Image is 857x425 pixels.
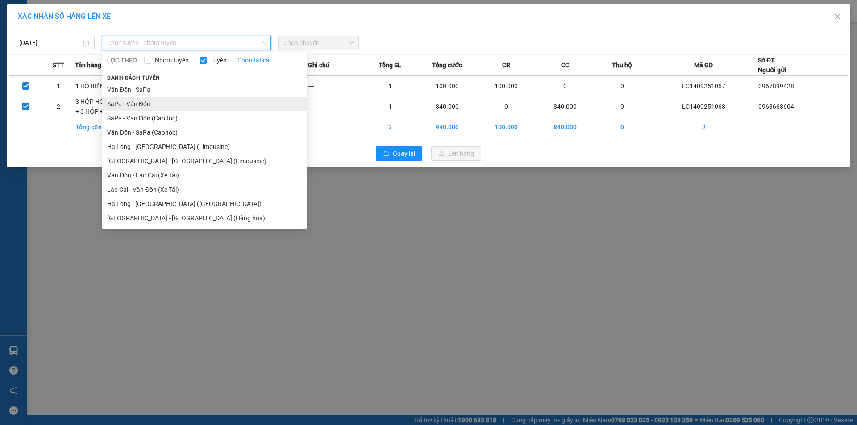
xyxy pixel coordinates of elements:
td: 2 [649,117,758,137]
span: XÁC NHẬN SỐ HÀNG LÊN XE [18,12,111,21]
li: [GEOGRAPHIC_DATA] - [GEOGRAPHIC_DATA] (Hàng hóa) [102,211,307,225]
td: --- [308,96,363,117]
span: Chọn tuyến - nhóm tuyến [107,36,266,50]
strong: 024 3236 3236 - [4,34,90,50]
span: Mã GD [694,60,713,70]
td: LC1409251057 [649,76,758,96]
span: 0968668604 [758,103,794,110]
li: SaPa - Vân Đồn (Cao tốc) [102,111,307,125]
td: 0 [595,117,650,137]
span: Nhóm tuyến [151,55,192,65]
span: Gửi hàng Hạ Long: Hotline: [8,60,86,83]
strong: Công ty TNHH Phúc Xuyên [9,4,84,24]
span: Tổng cước [432,60,462,70]
td: 0 [595,96,650,117]
span: Chọn chuyến [283,36,354,50]
td: 0 [536,76,595,96]
li: Vân Đồn - SaPa [102,83,307,97]
input: 14/09/2025 [19,38,81,48]
span: close [834,13,841,20]
strong: 0888 827 827 - 0848 827 827 [19,42,89,58]
span: CC [561,60,569,70]
button: uploadLên hàng [431,146,481,161]
span: Quay lại [393,149,415,158]
td: 2 [363,117,418,137]
td: 3 HỘP HOA LIỀN 2 + 3 HỘP +1 XỐP [75,96,130,117]
li: SaPa - Vân Đồn [102,97,307,111]
span: 0967899428 [758,83,794,90]
td: 940.000 [417,117,476,137]
td: 840.000 [417,96,476,117]
td: 100.000 [477,117,536,137]
td: 1 [363,76,418,96]
span: Tổng SL [379,60,401,70]
span: Danh sách tuyến [102,74,166,82]
td: 0 [477,96,536,117]
span: STT [53,60,64,70]
div: Số ĐT Người gửi [758,55,786,75]
td: --- [308,76,363,96]
li: Vân Đồn - SaPa (Cao tốc) [102,125,307,140]
td: 100.000 [417,76,476,96]
td: LC1409251063 [649,96,758,117]
span: Ghi chú [308,60,329,70]
td: 100.000 [477,76,536,96]
span: LỌC THEO [107,55,137,65]
span: Gửi hàng [GEOGRAPHIC_DATA]: Hotline: [4,26,90,58]
span: CR [502,60,510,70]
button: Close [825,4,850,29]
span: down [261,40,266,45]
span: Tuyến [207,55,230,65]
button: rollbackQuay lại [376,146,422,161]
li: Hạ Long - [GEOGRAPHIC_DATA] (Limousine) [102,140,307,154]
td: 1 BỘ BIỂN SỐ [75,76,130,96]
td: 1 [42,76,75,96]
li: Hạ Long - [GEOGRAPHIC_DATA] ([GEOGRAPHIC_DATA]) [102,197,307,211]
span: Thu hộ [612,60,632,70]
td: 1 [363,96,418,117]
td: 840.000 [536,96,595,117]
a: Chọn tất cả [237,55,270,65]
td: 2 [42,96,75,117]
td: Tổng cộng [75,117,130,137]
td: 840.000 [536,117,595,137]
td: 0 [595,76,650,96]
li: Lào Cai - Vân Đồn (Xe Tải) [102,182,307,197]
span: rollback [383,150,389,157]
li: [GEOGRAPHIC_DATA] - [GEOGRAPHIC_DATA] (Limousine) [102,154,307,168]
li: Vân Đồn - Lào Cai (Xe Tải) [102,168,307,182]
span: Tên hàng [75,60,101,70]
